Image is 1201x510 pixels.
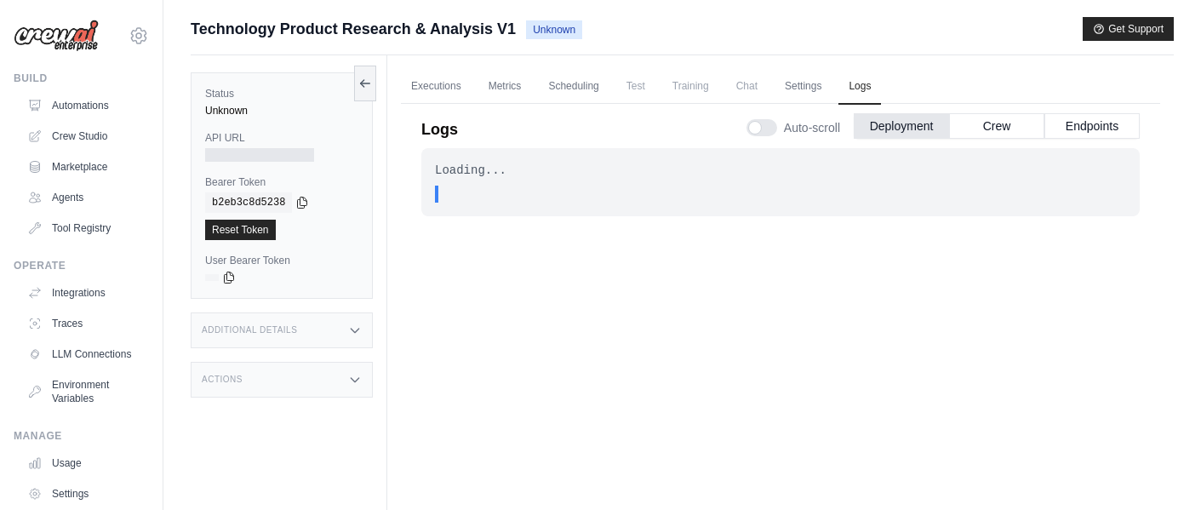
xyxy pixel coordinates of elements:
span: Test [616,69,655,103]
a: Tool Registry [20,215,149,242]
a: Usage [20,450,149,477]
label: API URL [205,131,358,145]
a: Settings [775,69,832,105]
a: Agents [20,184,149,211]
div: Loading... [435,162,1126,179]
a: Traces [20,310,149,337]
span: Unknown [526,20,582,39]
label: Bearer Token [205,175,358,189]
img: Logo [14,20,99,52]
label: Status [205,87,358,100]
a: LLM Connections [20,341,149,368]
a: Environment Variables [20,371,149,412]
a: Crew Studio [20,123,149,150]
a: Reset Token [205,220,276,240]
span: Technology Product Research & Analysis V1 [191,17,516,41]
a: Scheduling [538,69,609,105]
a: Marketplace [20,153,149,181]
div: Manage [14,429,149,443]
button: Get Support [1083,17,1174,41]
a: Logs [838,69,881,105]
span: Chat is not available until the deployment is complete [726,69,768,103]
button: Crew [949,113,1044,139]
p: Logs [421,117,458,141]
button: Endpoints [1044,113,1140,139]
button: Deployment [854,113,949,139]
a: Metrics [478,69,532,105]
h3: Actions [202,375,243,385]
span: Auto-scroll [784,119,840,136]
span: Training is not available until the deployment is complete [662,69,719,103]
div: Unknown [205,104,358,117]
a: Integrations [20,279,149,307]
code: b2eb3c8d5238 [205,192,292,213]
label: User Bearer Token [205,254,358,267]
a: Settings [20,480,149,507]
div: Operate [14,259,149,272]
a: Automations [20,92,149,119]
a: Executions [401,69,472,105]
div: Build [14,72,149,85]
h3: Additional Details [202,325,297,335]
